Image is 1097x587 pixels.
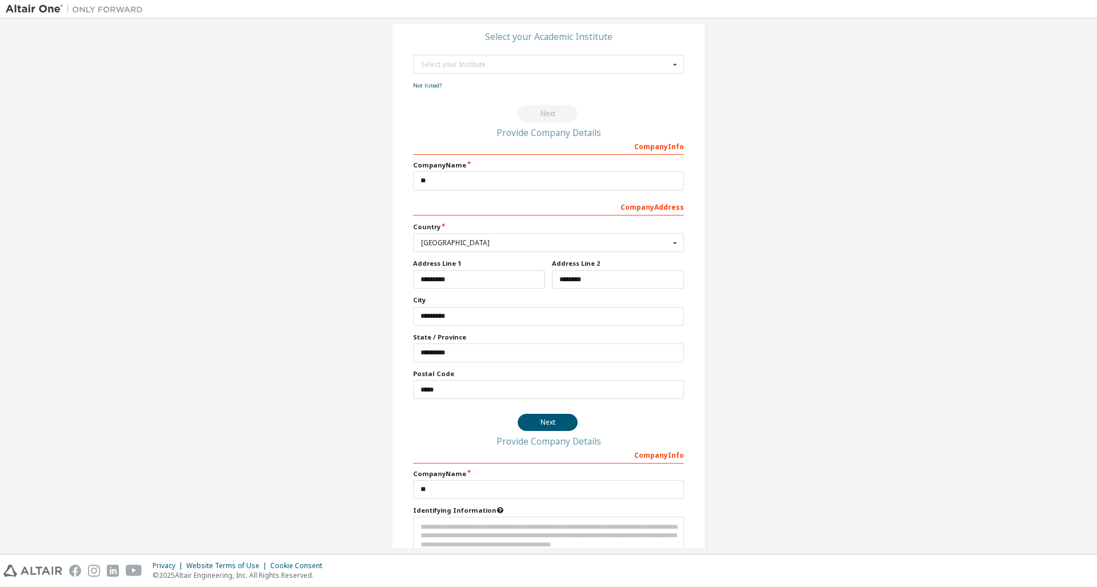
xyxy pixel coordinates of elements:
[413,369,684,378] label: Postal Code
[413,222,684,231] label: Country
[107,565,119,577] img: linkedin.svg
[413,445,684,464] div: Company Info
[552,259,684,268] label: Address Line 2
[126,565,142,577] img: youtube.svg
[485,33,612,40] div: Select your Academic Institute
[153,561,186,570] div: Privacy
[413,161,684,170] label: Company Name
[413,469,684,478] label: Company Name
[413,105,684,122] div: You need to select your Academic Institute to continue
[186,561,270,570] div: Website Terms of Use
[270,561,329,570] div: Cookie Consent
[413,259,545,268] label: Address Line 1
[6,3,149,15] img: Altair One
[413,296,684,305] label: City
[413,506,684,515] label: Please provide any information that will help our support team identify your company. Email and n...
[413,137,684,155] div: Company Info
[421,61,670,68] div: Select your Institute
[413,333,684,342] label: State / Province
[413,129,684,136] div: Provide Company Details
[413,82,442,89] a: Not listed?
[413,438,684,445] div: Provide Company Details
[421,239,670,246] div: [GEOGRAPHIC_DATA]
[153,570,329,580] p: © 2025 Altair Engineering, Inc. All Rights Reserved.
[518,414,578,431] button: Next
[3,565,62,577] img: altair_logo.svg
[413,197,684,215] div: Company Address
[88,565,100,577] img: instagram.svg
[69,565,81,577] img: facebook.svg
